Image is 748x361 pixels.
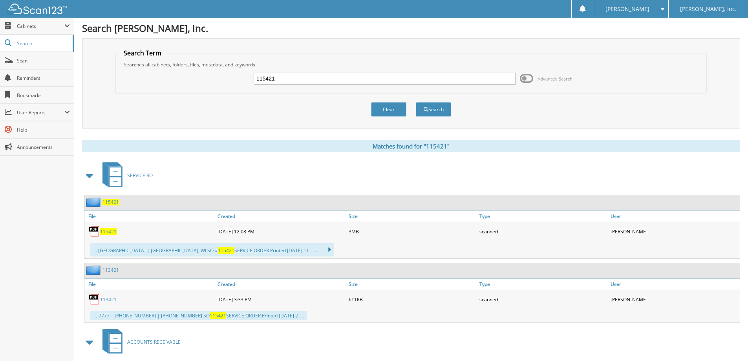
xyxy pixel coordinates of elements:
[84,279,216,290] a: File
[218,247,234,254] span: 115421
[477,279,609,290] a: Type
[84,211,216,222] a: File
[82,140,740,152] div: Matches found for "115421"
[477,291,609,307] div: scanned
[216,279,347,290] a: Created
[102,267,119,273] a: 113421
[17,126,70,133] span: Help
[210,312,226,319] span: 115421
[100,296,117,303] a: 113421
[17,109,64,116] span: User Reports
[709,323,748,361] iframe: Chat Widget
[98,326,181,357] a: ACCOUNTS RECEIVABLE
[609,224,740,239] div: [PERSON_NAME]
[609,211,740,222] a: User
[17,57,70,64] span: Scan
[17,75,70,81] span: Reminders
[86,265,102,275] img: folder2.png
[609,291,740,307] div: [PERSON_NAME]
[605,7,649,11] span: [PERSON_NAME]
[86,197,102,207] img: folder2.png
[347,211,478,222] a: Size
[90,243,334,257] div: ... [GEOGRAPHIC_DATA] | [GEOGRAPHIC_DATA], WI SO # SERVICE ORDER Printed [DATE] 11 ... ...
[100,228,117,235] a: 115421
[680,7,737,11] span: [PERSON_NAME], Inc.
[17,40,69,47] span: Search
[477,224,609,239] div: scanned
[477,211,609,222] a: Type
[216,211,347,222] a: Created
[120,61,702,68] div: Searches all cabinets, folders, files, metadata, and keywords
[102,199,119,205] a: 115421
[17,23,64,29] span: Cabinets
[609,279,740,290] a: User
[120,49,165,57] legend: Search Term
[127,339,181,345] span: ACCOUNTS RECEIVABLE
[8,4,67,14] img: scan123-logo-white.svg
[98,160,153,191] a: SERVICE RO
[347,291,478,307] div: 611KB
[82,22,740,35] h1: Search [PERSON_NAME], Inc.
[347,224,478,239] div: 3MB
[90,311,307,320] div: ...-7777 | [PHONE_NUMBER] | [PHONE_NUMBER] SO SERVICE ORDER Printed [DATE] 2 ....
[347,279,478,290] a: Size
[88,293,100,305] img: PDF.png
[17,144,70,150] span: Announcements
[127,172,153,179] span: SERVICE RO
[216,224,347,239] div: [DATE] 12:08 PM
[371,102,406,117] button: Clear
[216,291,347,307] div: [DATE] 3:33 PM
[416,102,451,117] button: Search
[17,92,70,99] span: Bookmarks
[538,76,572,82] span: Advanced Search
[88,225,100,237] img: PDF.png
